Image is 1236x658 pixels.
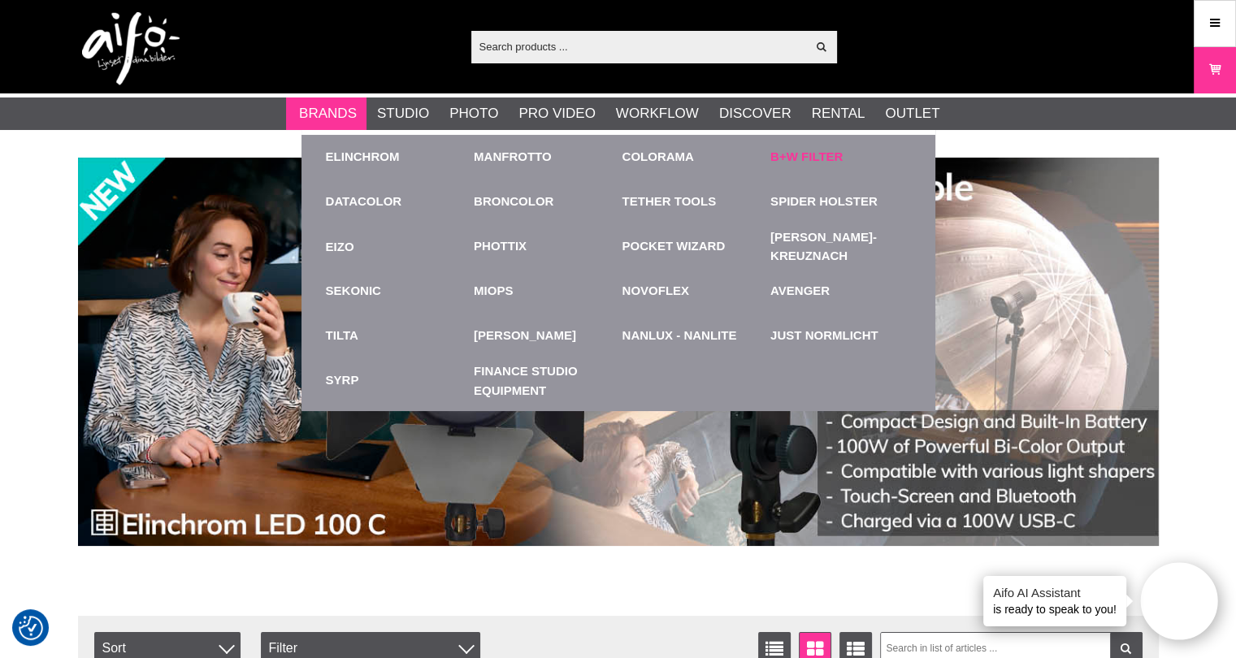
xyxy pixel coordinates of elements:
a: Pocket Wizard [622,237,726,256]
a: Nanlux - Nanlite [622,327,737,345]
a: Outlet [885,103,939,124]
a: Sekonic [326,282,381,301]
a: Avenger [770,282,830,301]
a: Tether Tools [622,193,717,211]
a: TILTA [326,327,358,345]
a: Elinchrom [326,148,400,167]
a: Novoflex [622,282,690,301]
button: Consent Preferences [19,613,43,643]
a: Datacolor [326,193,402,211]
a: Just Normlicht [770,327,878,345]
img: Ad:002 banner-elin-led100c11390x.jpg [78,158,1159,546]
a: Studio [377,103,429,124]
h4: Aifo AI Assistant [993,584,1117,601]
a: [PERSON_NAME]-Kreuznach [770,228,911,265]
a: Discover [719,103,791,124]
a: Rental [812,103,865,124]
a: Syrp [326,371,359,390]
a: Workflow [616,103,699,124]
input: Search products ... [471,34,807,58]
a: Phottix [474,237,527,256]
a: Spider Holster [770,193,878,211]
a: [PERSON_NAME] [474,327,576,345]
div: is ready to speak to you! [983,576,1126,626]
a: Photo [449,103,498,124]
a: Brands [299,103,357,124]
img: Revisit consent button [19,616,43,640]
a: B+W Filter [770,148,843,167]
a: Manfrotto [474,148,552,167]
img: logo.png [82,12,180,85]
a: Pro Video [518,103,595,124]
a: Broncolor [474,193,553,211]
a: EIZO [326,224,466,269]
a: Colorama [622,148,694,167]
a: MIOPS [474,282,513,301]
a: Finance Studio Equipment [474,358,614,403]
